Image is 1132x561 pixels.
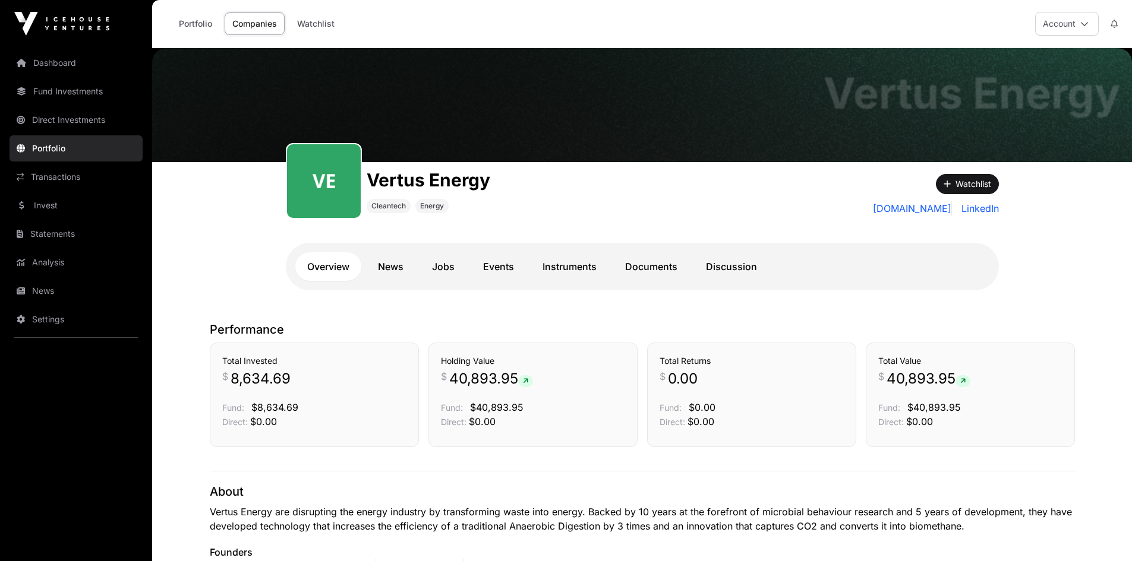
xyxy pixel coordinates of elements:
[295,252,361,281] a: Overview
[471,252,526,281] a: Events
[660,417,685,427] span: Direct:
[907,401,961,413] span: $40,893.95
[10,78,143,104] a: Fund Investments
[171,12,220,35] a: Portfolio
[873,201,952,215] a: [DOMAIN_NAME]
[222,402,244,413] span: Fund:
[668,369,698,388] span: 0.00
[694,252,769,281] a: Discussion
[878,355,1062,367] h3: Total Value
[824,72,1120,115] h1: Vertus Energy
[1073,504,1132,561] iframe: Chat Widget
[251,401,298,413] span: $8,634.69
[531,252,608,281] a: Instruments
[878,417,904,427] span: Direct:
[441,417,466,427] span: Direct:
[210,483,1075,500] p: About
[10,221,143,247] a: Statements
[470,401,524,413] span: $40,893.95
[210,505,1075,533] p: Vertus Energy are disrupting the energy industry by transforming waste into energy. Backed by 10 ...
[10,278,143,304] a: News
[1035,12,1099,36] button: Account
[469,416,496,427] span: $0.00
[441,402,463,413] span: Fund:
[441,369,447,383] span: $
[887,369,970,388] span: 40,893.95
[688,416,714,427] span: $0.00
[292,149,356,213] img: vertus-energy300.png
[449,369,533,388] span: 40,893.95
[225,12,285,35] a: Companies
[222,355,406,367] h3: Total Invested
[210,545,1075,559] p: Founders
[366,252,415,281] a: News
[371,201,406,211] span: Cleantech
[936,174,999,194] button: Watchlist
[10,249,143,275] a: Analysis
[441,355,625,367] h3: Holding Value
[10,107,143,133] a: Direct Investments
[10,192,143,218] a: Invest
[295,252,989,281] nav: Tabs
[14,12,109,36] img: Icehouse Ventures Logo
[689,401,715,413] span: $0.00
[10,306,143,332] a: Settings
[878,369,884,383] span: $
[231,369,291,388] span: 8,634.69
[367,169,490,191] h1: Vertus Energy
[222,369,228,383] span: $
[10,135,143,161] a: Portfolio
[878,402,900,413] span: Fund:
[613,252,689,281] a: Documents
[152,48,1132,162] img: Vertus Energy
[660,369,666,383] span: $
[660,402,682,413] span: Fund:
[10,50,143,76] a: Dashboard
[420,252,466,281] a: Jobs
[210,321,1075,338] p: Performance
[660,355,844,367] h3: Total Returns
[10,164,143,190] a: Transactions
[289,12,342,35] a: Watchlist
[957,201,999,215] a: LinkedIn
[222,417,248,427] span: Direct:
[250,416,277,427] span: $0.00
[906,416,933,427] span: $0.00
[420,201,444,211] span: Energy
